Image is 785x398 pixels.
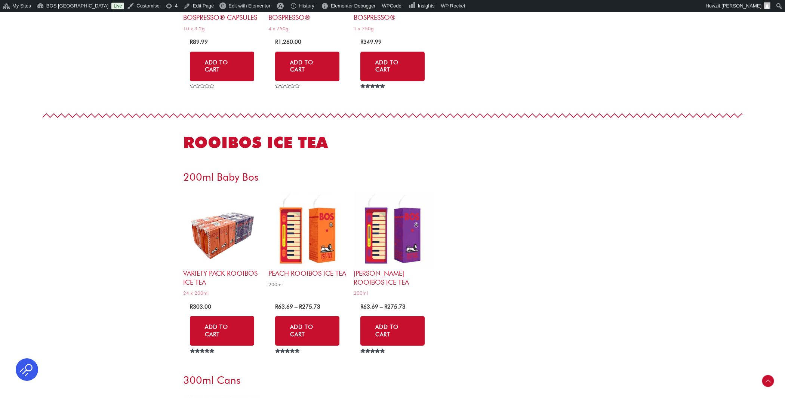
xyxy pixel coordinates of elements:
[384,303,387,310] span: R
[190,39,193,45] span: R
[360,52,425,81] a: Add to cart: “BOSpresso®”
[299,303,320,310] bdi: 275.73
[183,269,261,287] h2: Variety Pack Rooibos Ice Tea
[183,13,261,22] h2: BOSpresso® Capsules
[190,39,208,45] bdi: 89.99
[275,316,339,346] a: Select options for “Peach Rooibos Ice Tea”
[190,303,193,310] span: R
[360,84,386,105] span: Rated out of 5
[183,191,261,269] img: Variety Pack Rooibos Ice Tea
[111,3,124,9] a: Live
[275,39,278,45] span: R
[418,3,435,9] span: Insights
[354,25,431,32] span: 1 x 750g
[275,303,293,310] bdi: 63.69
[183,132,351,153] h2: ROOIBOS ICE TEA
[190,52,254,81] a: Add to cart: “BOSpresso® Capsules”
[183,191,261,298] a: Variety Pack Rooibos Ice Tea24 x 200ml
[190,316,254,346] a: Add to cart: “Variety Pack Rooibos Ice Tea”
[354,269,431,287] h2: [PERSON_NAME] Rooibos Ice Tea
[360,39,382,45] bdi: 349.99
[275,52,339,81] a: Add to cart: “BOSpresso®”
[721,3,761,9] span: [PERSON_NAME]
[268,281,346,288] span: 200ml
[360,303,363,310] span: R
[360,349,386,370] span: Rated out of 5
[275,303,278,310] span: R
[295,303,298,310] span: –
[268,191,346,290] a: Peach Rooibos Ice Tea200ml
[275,349,301,370] span: Rated out of 5
[354,191,431,269] img: berry rooibos ice tea
[268,269,346,278] h2: Peach Rooibos Ice Tea
[360,303,378,310] bdi: 63.69
[354,191,431,298] a: [PERSON_NAME] Rooibos Ice Tea200ml
[183,25,261,32] span: 10 x 3.2g
[354,290,431,296] span: 200ml
[268,13,346,22] h2: BOSpresso®
[384,303,406,310] bdi: 275.73
[183,290,261,296] span: 24 x 200ml
[183,170,602,184] h3: 200ml Baby Bos
[275,39,301,45] bdi: 1,260.00
[354,13,431,22] h2: BOSpresso®
[228,3,270,9] span: Edit with Elementor
[190,303,211,310] bdi: 303.00
[299,303,302,310] span: R
[183,373,602,387] h3: 300ml Cans
[268,191,346,269] img: peach rooibos ice tea
[360,316,425,346] a: Select options for “Berry Rooibos Ice Tea”
[380,303,383,310] span: –
[360,39,363,45] span: R
[268,25,346,32] span: 4 x 750g
[190,349,216,370] span: Rated out of 5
